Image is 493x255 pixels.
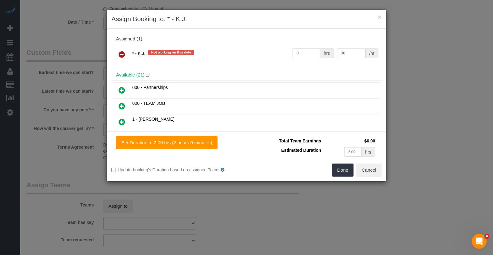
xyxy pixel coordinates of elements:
span: * - K.J. [132,51,145,56]
span: Not working on this date [148,50,194,55]
h3: Assign Booking to: * - K.J. [111,14,382,24]
span: 4 [485,234,490,239]
button: Cancel [356,164,382,177]
button: × [378,14,382,20]
h4: Available (21) [116,72,377,78]
button: Done [332,164,354,177]
span: Estimated Duration [281,148,321,153]
div: hrs [320,49,334,58]
input: Update booking's Duration based on assigned Teams [111,168,115,172]
td: $0.00 [323,136,377,146]
span: 1 - [PERSON_NAME] [132,117,174,122]
div: hrs [362,147,375,157]
button: Set Duration to 2.00 hrs (2 hours 0 minutes) [116,136,218,149]
label: Update booking's Duration based on assigned Teams [111,167,242,173]
iframe: Intercom live chat [472,234,487,249]
td: Total Team Earnings [251,136,323,146]
div: /hr [366,49,378,58]
span: 000 - TEAM JOB [132,101,165,106]
span: 000 - Partnerships [132,85,168,90]
div: Assigned (1) [116,36,377,42]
